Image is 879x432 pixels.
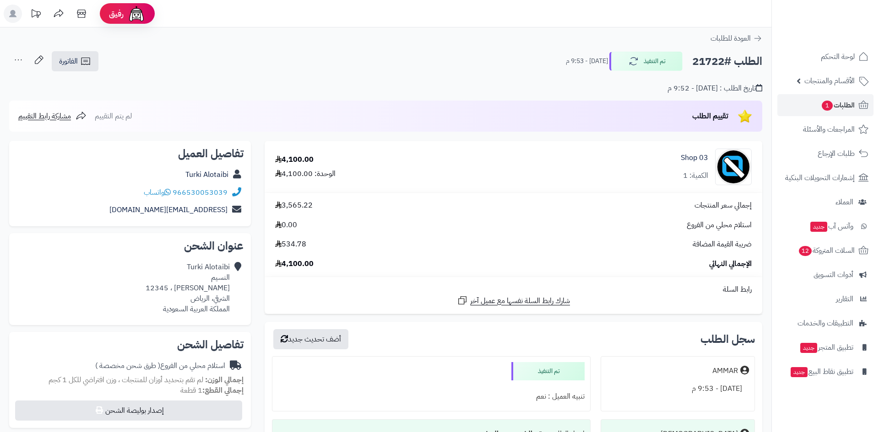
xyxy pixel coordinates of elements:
[821,100,833,111] span: 1
[711,33,751,44] span: العودة للطلبات
[683,171,708,181] div: الكمية: 1
[49,374,203,385] span: لم تقم بتحديد أوزان للمنتجات ، وزن افتراضي للكل 1 كجم
[144,187,171,198] a: واتساب
[109,204,228,215] a: [EMAIL_ADDRESS][DOMAIN_NAME]
[681,153,708,163] a: 03 Shop
[457,295,570,306] a: شارك رابط السلة نفسها مع عميل آخر
[16,240,244,251] h2: عنوان الشحن
[95,111,132,122] span: لم يتم التقييم
[836,196,853,208] span: العملاء
[716,149,751,185] img: no_image-90x90.png
[777,191,874,213] a: العملاء
[59,56,78,67] span: الفاتورة
[24,5,47,25] a: تحديثات المنصة
[268,284,759,295] div: رابط السلة
[16,148,244,159] h2: تفاصيل العميل
[185,169,228,180] a: Turki Alotaibi
[52,51,98,71] a: الفاتورة
[798,245,812,256] span: 12
[777,215,874,237] a: وآتس آبجديد
[798,244,855,257] span: السلات المتروكة
[817,16,870,35] img: logo-2.png
[777,143,874,165] a: طلبات الإرجاع
[205,374,244,385] strong: إجمالي الوزن:
[180,385,244,396] small: 1 قطعة
[814,268,853,281] span: أدوات التسويق
[667,83,762,94] div: تاريخ الطلب : [DATE] - 9:52 م
[785,171,855,184] span: إشعارات التحويلات البنكية
[202,385,244,396] strong: إجمالي القطع:
[470,296,570,306] span: شارك رابط السلة نفسها مع عميل آخر
[18,111,71,122] span: مشاركة رابط التقييم
[278,388,585,405] div: تنبيه العميل : نعم
[275,259,314,269] span: 4,100.00
[790,365,853,378] span: تطبيق نقاط البيع
[173,187,228,198] a: 966530053039
[804,75,855,87] span: الأقسام والمنتجات
[798,317,853,330] span: التطبيقات والخدمات
[15,400,242,421] button: إصدار بوليصة الشحن
[692,52,762,71] h2: الطلب #21722
[809,220,853,233] span: وآتس آب
[607,380,749,398] div: [DATE] - 9:53 م
[836,293,853,305] span: التقارير
[95,361,225,371] div: استلام محلي من الفروع
[777,94,874,116] a: الطلبات1
[609,52,683,71] button: تم التنفيذ
[275,220,297,230] span: 0.00
[803,123,855,136] span: المراجعات والأسئلة
[275,239,306,250] span: 534.78
[127,5,146,23] img: ai-face.png
[273,329,348,349] button: أضف تحديث جديد
[109,8,124,19] span: رفيق
[712,366,738,376] div: AMMAR
[275,155,314,165] div: 4,100.00
[777,288,874,310] a: التقارير
[692,111,728,122] span: تقييم الطلب
[818,147,855,160] span: طلبات الإرجاع
[566,57,608,66] small: [DATE] - 9:53 م
[700,334,755,345] h3: سجل الطلب
[777,240,874,261] a: السلات المتروكة12
[511,362,585,380] div: تم التنفيذ
[799,341,853,354] span: تطبيق المتجر
[16,339,244,350] h2: تفاصيل الشحن
[777,312,874,334] a: التطبيقات والخدمات
[275,169,336,179] div: الوحدة: 4,100.00
[810,222,827,232] span: جديد
[821,50,855,63] span: لوحة التحكم
[711,33,762,44] a: العودة للطلبات
[800,343,817,353] span: جديد
[791,367,808,377] span: جديد
[821,99,855,112] span: الطلبات
[275,200,313,211] span: 3,565.22
[777,118,874,140] a: المراجعات والأسئلة
[777,336,874,358] a: تطبيق المتجرجديد
[777,167,874,189] a: إشعارات التحويلات البنكية
[777,264,874,286] a: أدوات التسويق
[18,111,87,122] a: مشاركة رابط التقييم
[95,360,160,371] span: ( طرق شحن مخصصة )
[709,259,752,269] span: الإجمالي النهائي
[687,220,752,230] span: استلام محلي من الفروع
[777,361,874,383] a: تطبيق نقاط البيعجديد
[777,46,874,68] a: لوحة التحكم
[693,239,752,250] span: ضريبة القيمة المضافة
[146,262,230,314] div: Turki Alotaibi النسيم [PERSON_NAME] ، 12345 الشرقي، الرياض المملكة العربية السعودية
[695,200,752,211] span: إجمالي سعر المنتجات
